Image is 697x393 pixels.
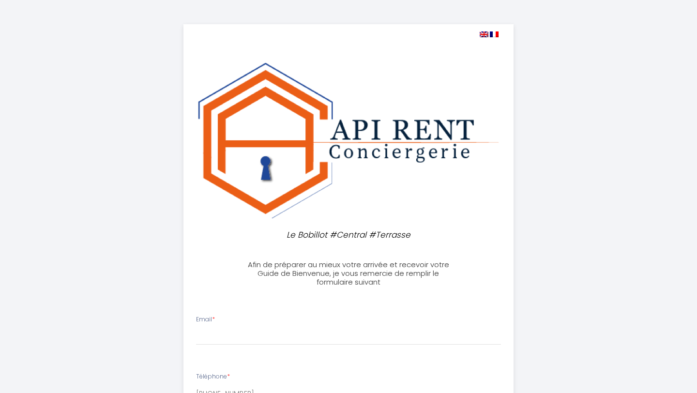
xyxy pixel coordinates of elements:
[490,31,499,37] img: fr.png
[196,315,215,324] label: Email
[245,228,452,242] p: Le Bobillot #Central #Terrasse
[196,372,230,381] label: Téléphone
[241,260,456,287] h3: Afin de préparer au mieux votre arrivée et recevoir votre Guide de Bienvenue, je vous remercie de...
[480,31,488,37] img: en.png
